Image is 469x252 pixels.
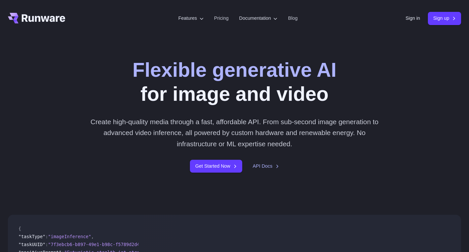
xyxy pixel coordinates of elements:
a: Pricing [214,14,229,22]
strong: Flexible generative AI [133,59,337,81]
a: Sign in [405,14,420,22]
span: "taskUUID" [18,242,45,247]
span: { [18,226,21,231]
span: "imageInference" [48,234,91,239]
span: "7f3ebcb6-b897-49e1-b98c-f5789d2d40d7" [48,242,150,247]
a: Sign up [428,12,461,25]
span: "taskType" [18,234,45,239]
span: , [91,234,94,239]
h1: for image and video [133,58,337,106]
span: : [45,242,48,247]
span: : [45,234,48,239]
a: Get Started Now [190,160,242,173]
label: Documentation [239,14,278,22]
a: API Docs [253,162,279,170]
a: Blog [288,14,298,22]
a: Go to / [8,13,65,23]
p: Create high-quality media through a fast, affordable API. From sub-second image generation to adv... [90,116,379,149]
label: Features [178,14,204,22]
